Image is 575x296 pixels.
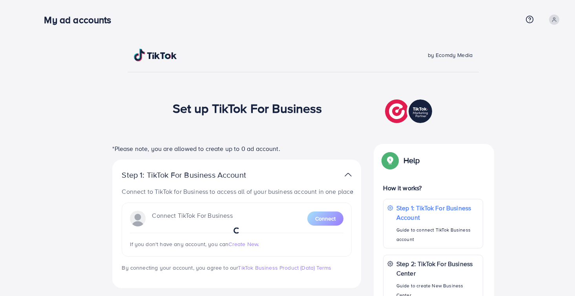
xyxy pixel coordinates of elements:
[44,14,117,26] h3: My ad accounts
[122,170,271,180] p: Step 1: TikTok For Business Account
[403,156,420,165] p: Help
[396,225,479,244] p: Guide to connect TikTok Business account
[134,49,177,61] img: TikTok
[345,169,352,180] img: TikTok partner
[173,101,322,116] h1: Set up TikTok For Business
[396,203,479,222] p: Step 1: TikTok For Business Account
[383,183,483,193] p: How it works?
[396,259,479,278] p: Step 2: TikTok For Business Center
[385,97,434,125] img: TikTok partner
[383,153,397,167] img: Popup guide
[112,144,361,153] p: *Please note, you are allowed to create up to 0 ad account.
[428,51,473,59] span: by Ecomdy Media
